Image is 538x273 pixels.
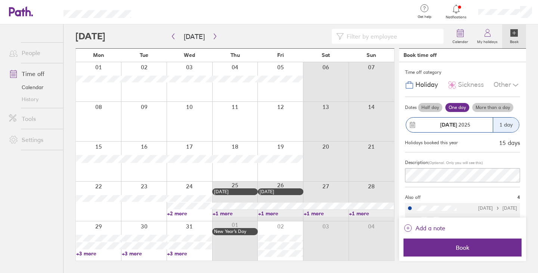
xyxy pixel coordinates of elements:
a: +3 more [76,250,121,257]
div: [DATE] [214,189,256,194]
strong: [DATE] [440,121,457,128]
span: Fri [277,52,284,58]
span: Dates [405,105,417,110]
a: Notifications [444,4,469,19]
div: [DATE] [DATE] [478,217,517,222]
a: +2 more [167,210,212,217]
span: (Optional. Only you will see this) [428,160,483,165]
label: Half day [418,103,442,112]
span: Add a note [415,222,445,234]
a: Calendar [3,81,63,93]
a: +1 more [304,210,349,217]
a: Calendar [448,24,473,48]
span: Thu [231,52,240,58]
a: My holidays [473,24,502,48]
a: Settings [3,132,63,147]
a: +3 more [122,250,167,257]
div: 1 day [493,118,519,132]
span: Tue [140,52,148,58]
a: Time off [3,66,63,81]
a: +3 more [167,250,212,257]
div: New Year’s Day [214,229,256,234]
a: +1 more [349,210,394,217]
div: [DATE] [DATE] [478,206,517,211]
span: 2025 [440,122,470,128]
label: My holidays [473,37,502,44]
a: +1 more [258,210,303,217]
span: 4 [517,195,520,200]
input: Filter by employee [344,29,439,43]
span: Sun [367,52,376,58]
a: Book [502,24,526,48]
div: Book time off [403,52,437,58]
a: +1 more [213,210,257,217]
div: Holidays booked this year [405,140,458,145]
label: More than a day [472,103,513,112]
button: Book [403,239,522,257]
div: Time off category [405,67,520,78]
span: Holiday [415,81,438,89]
label: Book [505,37,523,44]
span: Get help [412,15,437,19]
button: [DATE] 20251 day [405,113,520,136]
button: [DATE] [178,30,211,43]
a: History [3,93,63,105]
span: Sat [322,52,330,58]
label: Calendar [448,37,473,44]
div: [DATE] [260,189,302,194]
button: Add a note [403,222,445,234]
div: 15 days [499,139,520,146]
span: Description [405,160,428,165]
div: Other [494,78,520,92]
a: People [3,45,63,60]
label: One day [445,103,469,112]
a: Tools [3,111,63,126]
span: Mon [93,52,104,58]
span: Also off [405,195,421,200]
span: Notifications [444,15,469,19]
span: Book [409,244,516,251]
span: Wed [184,52,195,58]
span: Sickness [458,81,484,89]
